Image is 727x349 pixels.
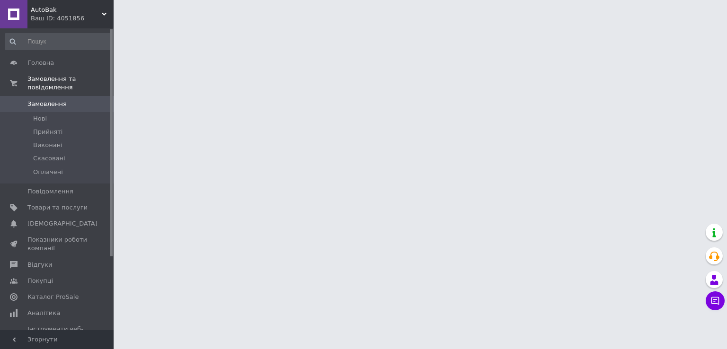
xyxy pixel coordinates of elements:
span: Скасовані [33,154,65,163]
span: Покупці [27,277,53,285]
span: Головна [27,59,54,67]
span: Виконані [33,141,62,149]
span: Показники роботи компанії [27,236,88,253]
span: Аналітика [27,309,60,317]
span: Каталог ProSale [27,293,79,301]
span: Нові [33,114,47,123]
span: Інструменти веб-майстра та SEO [27,325,88,342]
span: Оплачені [33,168,63,176]
span: [DEMOGRAPHIC_DATA] [27,219,98,228]
span: Замовлення [27,100,67,108]
span: Відгуки [27,261,52,269]
span: AutoBak [31,6,102,14]
span: Товари та послуги [27,203,88,212]
span: Повідомлення [27,187,73,196]
input: Пошук [5,33,112,50]
span: Прийняті [33,128,62,136]
button: Чат з покупцем [706,291,725,310]
span: Замовлення та повідомлення [27,75,114,92]
div: Ваш ID: 4051856 [31,14,114,23]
